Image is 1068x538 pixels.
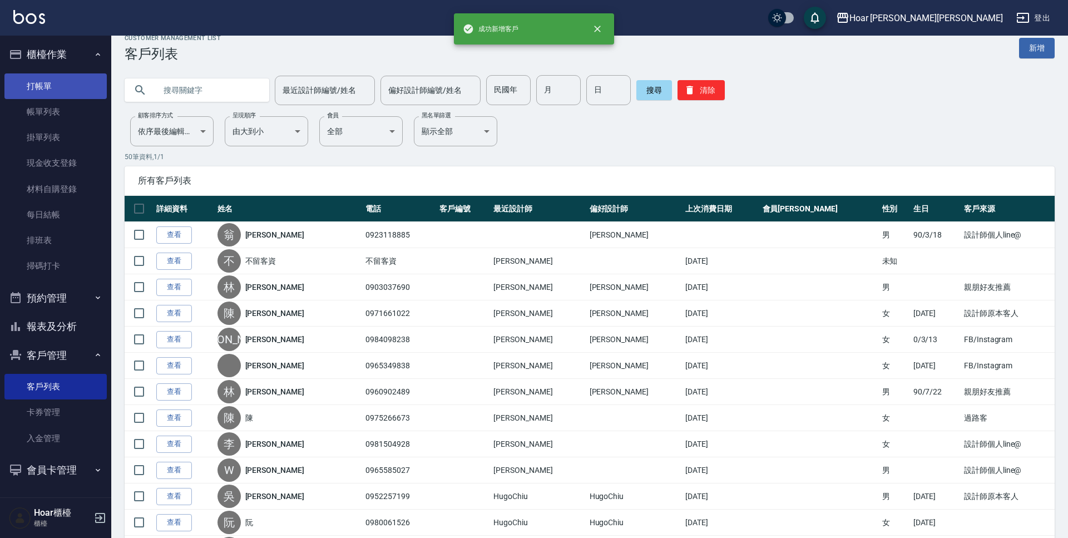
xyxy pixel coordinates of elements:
td: 0952257199 [363,483,437,510]
div: 由大到小 [225,116,308,146]
td: 過路客 [961,405,1055,431]
td: 設計師原本客人 [961,300,1055,327]
div: W [217,458,241,482]
td: 男 [879,483,911,510]
a: [PERSON_NAME] [245,386,304,397]
a: 查看 [156,409,192,427]
td: HugoChiu [587,483,683,510]
td: [DATE] [911,483,961,510]
th: 電話 [363,196,437,222]
button: 報表及分析 [4,312,107,341]
td: 0/3/13 [911,327,961,353]
button: 登出 [1012,8,1055,28]
td: [DATE] [683,248,760,274]
button: 預約管理 [4,284,107,313]
td: [DATE] [683,274,760,300]
th: 會員[PERSON_NAME] [760,196,879,222]
th: 偏好設計師 [587,196,683,222]
a: [PERSON_NAME] [245,334,304,345]
a: 卡券管理 [4,399,107,425]
a: 查看 [156,331,192,348]
td: 0975266673 [363,405,437,431]
div: 顯示全部 [414,116,497,146]
td: [PERSON_NAME] [491,327,586,353]
td: 設計師原本客人 [961,483,1055,510]
td: 女 [879,405,911,431]
a: 查看 [156,226,192,244]
a: 材料自購登錄 [4,176,107,202]
th: 姓名 [215,196,363,222]
img: Logo [13,10,45,24]
td: 0960902489 [363,379,437,405]
td: [PERSON_NAME] [587,300,683,327]
td: 男 [879,379,911,405]
td: 0923118885 [363,222,437,248]
td: 男 [879,457,911,483]
a: 阮 [245,517,253,528]
div: 李 [217,432,241,456]
td: [PERSON_NAME] [587,222,683,248]
td: [PERSON_NAME] [587,353,683,379]
a: [PERSON_NAME] [245,282,304,293]
td: HugoChiu [587,510,683,536]
a: [PERSON_NAME] [245,308,304,319]
a: 打帳單 [4,73,107,99]
button: 清除 [678,80,725,100]
div: 林 [217,275,241,299]
span: 所有客戶列表 [138,175,1041,186]
td: 女 [879,510,911,536]
span: 成功新增客戶 [463,23,518,34]
td: 0980061526 [363,510,437,536]
td: 女 [879,353,911,379]
th: 最近設計師 [491,196,586,222]
a: 查看 [156,253,192,270]
button: save [804,7,826,29]
td: 未知 [879,248,911,274]
td: [DATE] [683,431,760,457]
td: 0971661022 [363,300,437,327]
div: 翁 [217,223,241,246]
h5: Hoar櫃檯 [34,507,91,519]
input: 搜尋關鍵字 [156,75,260,105]
td: 0965585027 [363,457,437,483]
td: 親朋好友推薦 [961,274,1055,300]
td: 90/7/22 [911,379,961,405]
td: [PERSON_NAME] [587,379,683,405]
p: 櫃檯 [34,519,91,529]
td: [PERSON_NAME] [491,405,586,431]
td: 男 [879,222,911,248]
div: 陳 [217,406,241,430]
td: 親朋好友推薦 [961,379,1055,405]
td: 90/3/18 [911,222,961,248]
td: [PERSON_NAME] [491,274,586,300]
a: 查看 [156,305,192,322]
td: [PERSON_NAME] [491,353,586,379]
div: 不 [217,249,241,273]
a: 查看 [156,514,192,531]
a: 掛單列表 [4,125,107,150]
td: 0903037690 [363,274,437,300]
td: 男 [879,274,911,300]
label: 顧客排序方式 [138,111,173,120]
a: 現金收支登錄 [4,150,107,176]
p: 50 筆資料, 1 / 1 [125,152,1055,162]
img: Person [9,507,31,529]
td: [DATE] [683,379,760,405]
div: 依序最後編輯時間 [130,116,214,146]
a: [PERSON_NAME] [245,491,304,502]
td: [DATE] [683,405,760,431]
td: 女 [879,431,911,457]
a: 每日結帳 [4,202,107,228]
td: HugoChiu [491,510,586,536]
h2: Customer Management List [125,34,221,42]
div: [PERSON_NAME] [217,328,241,351]
a: 帳單列表 [4,99,107,125]
div: 阮 [217,511,241,534]
td: HugoChiu [491,483,586,510]
a: [PERSON_NAME] [245,438,304,450]
a: 入金管理 [4,426,107,451]
a: 不留客資 [245,255,276,266]
td: FB/Instagram [961,327,1055,353]
td: 0981504928 [363,431,437,457]
td: [PERSON_NAME] [587,327,683,353]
